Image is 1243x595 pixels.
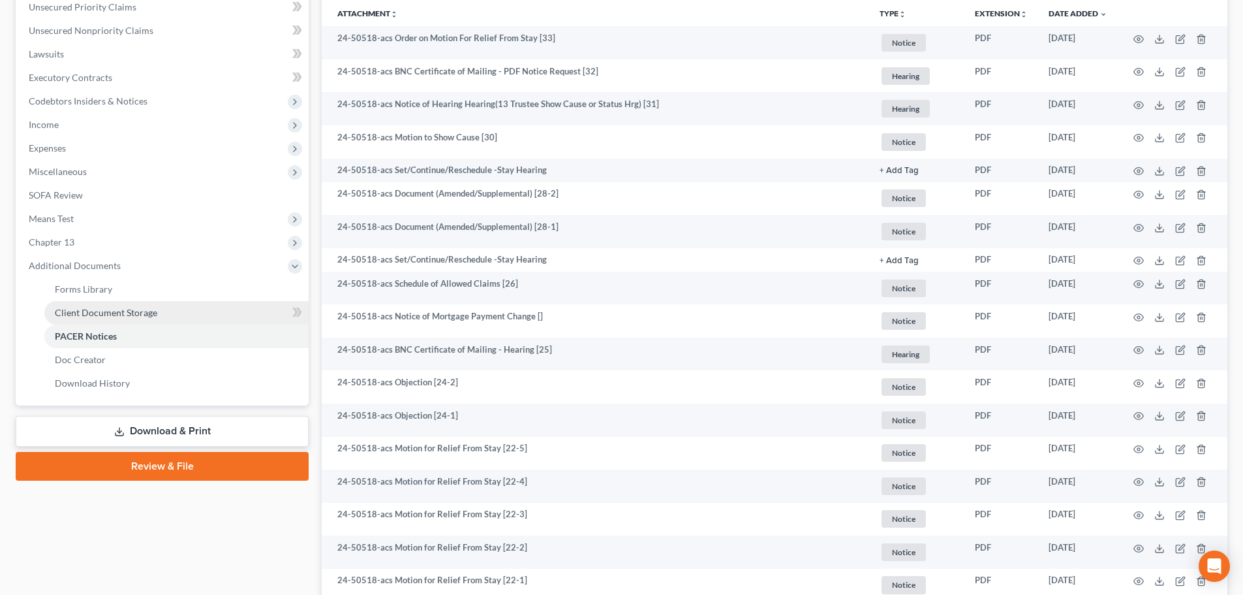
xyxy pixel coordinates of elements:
span: Notice [882,133,926,151]
a: Lawsuits [18,42,309,66]
td: [DATE] [1038,272,1118,305]
td: PDF [964,370,1038,404]
span: Notice [882,411,926,429]
a: Forms Library [44,278,309,301]
span: Income [29,119,59,130]
td: 24-50518-acs Set/Continue/Reschedule -Stay Hearing [322,159,869,182]
td: [DATE] [1038,404,1118,437]
td: 24-50518-acs Order on Motion For Relief From Stay [33] [322,26,869,59]
a: Notice [880,32,954,54]
td: PDF [964,248,1038,272]
span: Means Test [29,213,74,224]
td: PDF [964,215,1038,248]
td: PDF [964,437,1038,470]
a: Notice [880,508,954,530]
span: Codebtors Insiders & Notices [29,95,147,106]
td: [DATE] [1038,125,1118,159]
a: Hearing [880,98,954,120]
a: Notice [880,221,954,242]
td: [DATE] [1038,304,1118,338]
span: Notice [882,312,926,330]
span: Notice [882,378,926,396]
td: 24-50518-acs Motion for Relief From Stay [22-2] [322,536,869,569]
td: PDF [964,125,1038,159]
td: [DATE] [1038,503,1118,536]
td: PDF [964,338,1038,371]
a: Notice [880,442,954,464]
span: Additional Documents [29,260,121,271]
td: PDF [964,26,1038,59]
td: PDF [964,182,1038,216]
span: PACER Notices [55,330,117,342]
td: 24-50518-acs BNC Certificate of Mailing - Hearing [25] [322,338,869,371]
a: + Add Tag [880,164,954,176]
button: + Add Tag [880,257,919,265]
td: [DATE] [1038,248,1118,272]
span: Executory Contracts [29,72,112,83]
td: [DATE] [1038,215,1118,248]
span: Notice [882,510,926,528]
td: 24-50518-acs Set/Continue/Reschedule -Stay Hearing [322,248,869,272]
a: Hearing [880,65,954,87]
td: PDF [964,503,1038,536]
a: Client Document Storage [44,301,309,325]
span: SOFA Review [29,189,83,201]
td: [DATE] [1038,370,1118,404]
td: PDF [964,536,1038,569]
span: Miscellaneous [29,166,87,177]
span: Download History [55,378,130,389]
span: Unsecured Nonpriority Claims [29,25,153,36]
td: PDF [964,59,1038,93]
a: Doc Creator [44,348,309,372]
i: unfold_more [1020,10,1028,18]
a: Notice [880,410,954,431]
a: Download & Print [16,416,309,447]
a: Hearing [880,344,954,365]
a: Notice [880,376,954,398]
i: unfold_more [390,10,398,18]
a: Notice [880,131,954,153]
td: [DATE] [1038,536,1118,569]
span: Client Document Storage [55,307,157,318]
a: Unsecured Nonpriority Claims [18,19,309,42]
td: [DATE] [1038,338,1118,371]
td: 24-50518-acs Motion to Show Cause [30] [322,125,869,159]
td: PDF [964,470,1038,503]
td: [DATE] [1038,26,1118,59]
a: Review & File [16,452,309,481]
td: PDF [964,272,1038,305]
td: [DATE] [1038,59,1118,93]
td: 24-50518-acs BNC Certificate of Mailing - PDF Notice Request [32] [322,59,869,93]
span: Notice [882,189,926,207]
button: + Add Tag [880,167,919,175]
i: unfold_more [898,10,906,18]
td: 24-50518-acs Document (Amended/Supplemental) [28-2] [322,182,869,216]
a: Download History [44,372,309,395]
span: Notice [882,444,926,462]
td: PDF [964,404,1038,437]
span: Chapter 13 [29,236,74,248]
span: Notice [882,477,926,495]
span: Hearing [882,67,930,85]
button: TYPEunfold_more [880,10,906,18]
td: [DATE] [1038,159,1118,182]
div: Open Intercom Messenger [1199,551,1230,582]
span: Notice [882,223,926,240]
a: Notice [880,541,954,563]
td: PDF [964,92,1038,125]
span: Forms Library [55,283,112,295]
a: Notice [880,187,954,209]
td: [DATE] [1038,92,1118,125]
span: Notice [882,280,926,297]
td: 24-50518-acs Objection [24-1] [322,404,869,437]
td: 24-50518-acs Notice of Mortgage Payment Change [] [322,304,869,338]
span: Unsecured Priority Claims [29,1,136,12]
span: Expenses [29,142,66,153]
a: Attachmentunfold_more [337,8,398,18]
span: Notice [882,576,926,594]
a: Extensionunfold_more [975,8,1028,18]
td: 24-50518-acs Motion for Relief From Stay [22-5] [322,437,869,470]
i: expand_more [1099,10,1107,18]
a: Notice [880,475,954,497]
td: PDF [964,159,1038,182]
